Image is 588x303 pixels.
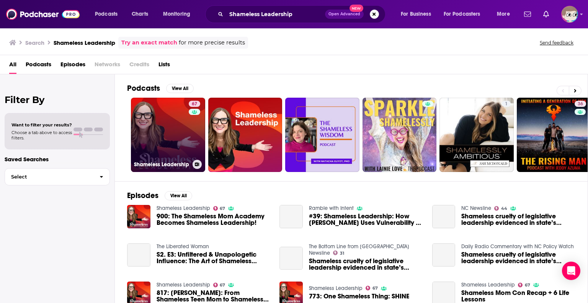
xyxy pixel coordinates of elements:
[309,293,409,300] a: 773: One Shameless Thing: SHINE
[5,174,93,179] span: Select
[350,5,363,12] span: New
[127,8,153,20] a: Charts
[562,262,580,280] div: Open Intercom Messenger
[328,12,360,16] span: Open Advanced
[134,161,189,168] h3: Shameless Leadership
[157,205,210,211] a: Shameless Leadership
[127,191,192,200] a: EpisodesView All
[540,8,552,21] a: Show notifications dropdown
[575,101,586,107] a: 36
[157,251,271,264] a: S2. E3: Unfiltered & Unapologetic Influence: The Art of Shameless Leadership featuring Shoshanna ...
[127,84,160,93] h2: Podcasts
[439,8,492,20] button: open menu
[561,6,578,23] span: Logged in as JeremyBonds
[309,213,423,226] span: #39: Shameless Leadership: How [PERSON_NAME] Uses Vulnerability to Connect
[561,6,578,23] img: User Profile
[279,247,303,270] a: Shameless cruelty of legislative leadership evidenced in state’s school bus driver shortage
[226,8,325,20] input: Search podcasts, credits, & more...
[129,58,149,74] span: Credits
[157,282,210,288] a: Shameless Leadership
[501,207,507,210] span: 44
[521,8,534,21] a: Show notifications dropdown
[165,191,192,200] button: View All
[192,100,197,108] span: 67
[179,38,245,47] span: for more precise results
[213,283,225,287] a: 67
[432,205,456,228] a: Shameless cruelty of legislative leadership evidenced in state’s school bus driver shortage
[158,58,170,74] a: Lists
[309,243,409,256] a: The Bottom Line from NC Newsline
[213,206,225,211] a: 67
[309,205,354,211] a: Ramble with Intent
[157,251,271,264] span: S2. E3: Unfiltered & Unapologetic Influence: The Art of Shameless Leadership featuring [PERSON_NAME]
[309,213,423,226] a: #39: Shameless Leadership: How Nicole Murphy Uses Vulnerability to Connect
[220,283,225,287] span: 67
[395,8,441,20] button: open menu
[340,252,344,255] span: 31
[444,9,480,20] span: For Podcasters
[6,7,80,21] img: Podchaser - Follow, Share and Rate Podcasts
[325,10,364,19] button: Open AdvancedNew
[95,58,120,74] span: Networks
[131,98,205,172] a: 67Shameless Leadership
[432,243,456,267] a: Shameless cruelty of legislative leadership evidenced in state’s school bus driver shortage
[309,285,363,292] a: Shameless Leadership
[25,39,44,46] h3: Search
[132,9,148,20] span: Charts
[127,243,150,267] a: S2. E3: Unfiltered & Unapologetic Influence: The Art of Shameless Leadership featuring Shoshanna ...
[578,100,583,108] span: 36
[461,251,575,264] a: Shameless cruelty of legislative leadership evidenced in state’s school bus driver shortage
[461,290,575,303] a: Shameless Mom Con Recap + 6 Life Lessons
[166,84,194,93] button: View All
[9,58,16,74] a: All
[401,9,431,20] span: For Business
[505,100,508,108] span: 1
[525,283,530,287] span: 67
[537,39,576,46] button: Send feedback
[372,287,378,290] span: 67
[158,8,200,20] button: open menu
[11,130,72,141] span: Choose a tab above to access filters.
[5,168,110,185] button: Select
[157,213,271,226] a: 900: The Shameless Mom Academy Becomes Shameless Leadership!
[561,6,578,23] button: Show profile menu
[157,290,271,303] span: 817: [PERSON_NAME]: From Shameless Teen Mom to Shameless [DEMOGRAPHIC_DATA] Founder
[212,5,393,23] div: Search podcasts, credits, & more...
[127,191,158,200] h2: Episodes
[26,58,51,74] a: Podcasts
[90,8,127,20] button: open menu
[54,39,115,46] h3: Shameless Leadership
[157,243,209,250] a: The Liberated Woman
[127,205,150,228] a: 900: The Shameless Mom Academy Becomes Shameless Leadership!
[163,9,190,20] span: Monitoring
[439,98,514,172] a: 1
[309,258,423,271] a: Shameless cruelty of legislative leadership evidenced in state’s school bus driver shortage
[11,122,72,128] span: Want to filter your results?
[502,101,511,107] a: 1
[220,207,225,210] span: 67
[127,84,194,93] a: PodcastsView All
[461,213,575,226] a: Shameless cruelty of legislative leadership evidenced in state’s school bus driver shortage
[518,283,530,287] a: 67
[157,290,271,303] a: 817: Omi Bell: From Shameless Teen Mom to Shameless Female Founder
[5,94,110,105] h2: Filter By
[189,101,200,107] a: 67
[333,251,344,255] a: 31
[494,206,507,211] a: 44
[279,205,303,228] a: #39: Shameless Leadership: How Nicole Murphy Uses Vulnerability to Connect
[461,243,574,250] a: Daily Radio Commentary with NC Policy Watch
[497,9,510,20] span: More
[60,58,85,74] a: Episodes
[121,38,177,47] a: Try an exact match
[492,8,519,20] button: open menu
